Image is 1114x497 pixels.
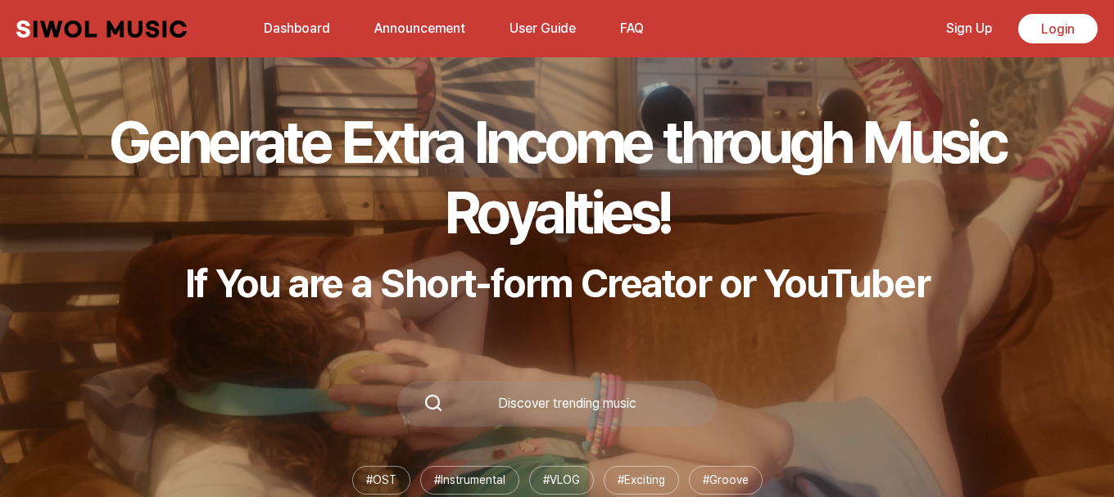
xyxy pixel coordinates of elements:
li: # Instrumental [420,466,519,495]
div: Discover trending music [443,397,691,410]
li: # OST [352,466,410,495]
li: # VLOG [529,466,594,495]
li: # Exciting [604,466,679,495]
a: Login [1018,14,1098,43]
li: # Groove [689,466,763,495]
a: Announcement [365,11,475,46]
a: Dashboard [254,11,340,46]
button: FAQ [610,9,654,48]
a: User Guide [500,11,586,46]
a: Sign Up [936,11,1002,46]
